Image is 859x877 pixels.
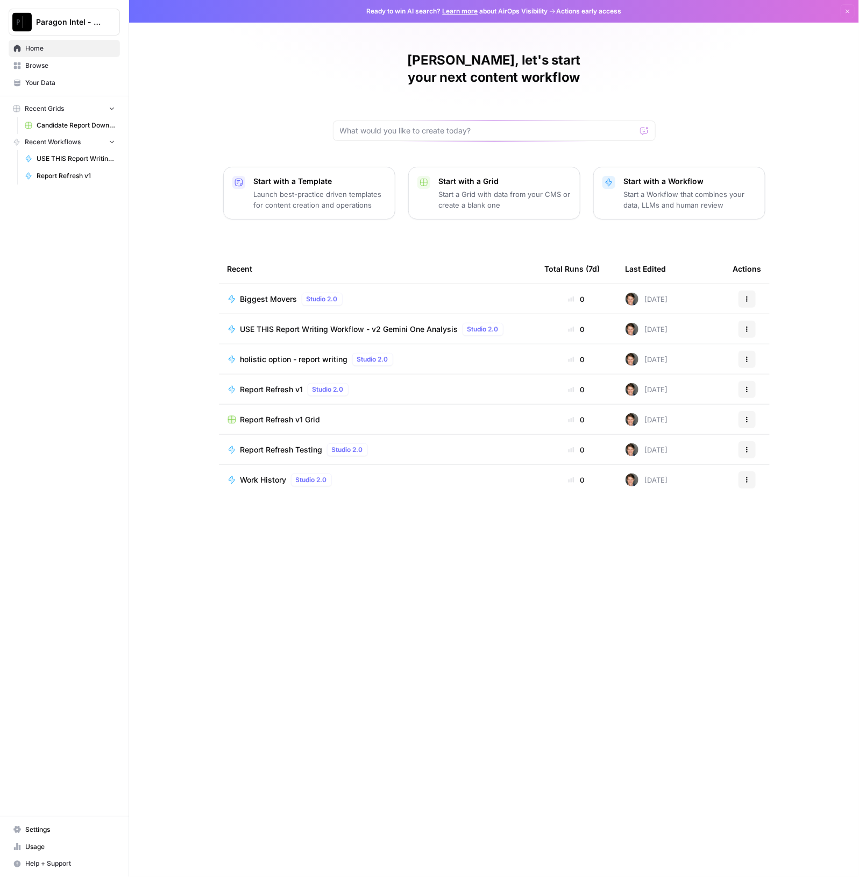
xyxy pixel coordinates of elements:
span: Work History [240,475,287,485]
a: holistic option - report writingStudio 2.0 [228,353,528,366]
div: [DATE] [626,293,668,306]
div: 0 [545,414,608,425]
img: qw00ik6ez51o8uf7vgx83yxyzow9 [626,443,638,456]
p: Start with a Workflow [624,176,756,187]
span: Biggest Movers [240,294,297,305]
a: Browse [9,57,120,74]
div: [DATE] [626,473,668,486]
a: Your Data [9,74,120,91]
span: Studio 2.0 [296,475,327,485]
a: Home [9,40,120,57]
div: Total Runs (7d) [545,254,600,284]
span: Home [25,44,115,53]
a: USE THIS Report Writing Workflow - v2 Gemini One Analysis [20,150,120,167]
a: Biggest MoversStudio 2.0 [228,293,528,306]
div: Recent [228,254,528,284]
span: Paragon Intel - Bill / Ty / [PERSON_NAME] R&D [36,17,101,27]
p: Start a Grid with data from your CMS or create a blank one [439,189,571,210]
span: Studio 2.0 [332,445,363,455]
a: USE THIS Report Writing Workflow - v2 Gemini One AnalysisStudio 2.0 [228,323,528,336]
p: Launch best-practice driven templates for content creation and operations [254,189,386,210]
div: 0 [545,324,608,335]
span: Browse [25,61,115,70]
a: Settings [9,821,120,838]
button: Start with a TemplateLaunch best-practice driven templates for content creation and operations [223,167,395,220]
span: Report Refresh v1 Grid [240,414,321,425]
button: Start with a GridStart a Grid with data from your CMS or create a blank one [408,167,580,220]
span: Recent Workflows [25,137,81,147]
span: Studio 2.0 [307,294,338,304]
div: 0 [545,354,608,365]
img: qw00ik6ez51o8uf7vgx83yxyzow9 [626,323,638,336]
img: qw00ik6ez51o8uf7vgx83yxyzow9 [626,473,638,486]
span: Studio 2.0 [467,324,499,334]
span: Recent Grids [25,104,64,114]
a: Report Refresh v1Studio 2.0 [228,383,528,396]
img: qw00ik6ez51o8uf7vgx83yxyzow9 [626,413,638,426]
span: Candidate Report Download Sheet [37,121,115,130]
img: qw00ik6ez51o8uf7vgx83yxyzow9 [626,353,638,366]
div: 0 [545,384,608,395]
a: Work HistoryStudio 2.0 [228,473,528,486]
div: 0 [545,294,608,305]
button: Recent Grids [9,101,120,117]
div: [DATE] [626,383,668,396]
span: Report Refresh v1 [240,384,303,395]
div: Last Edited [626,254,666,284]
span: Help + Support [25,859,115,869]
span: USE THIS Report Writing Workflow - v2 Gemini One Analysis [240,324,458,335]
a: Usage [9,838,120,855]
div: [DATE] [626,323,668,336]
span: holistic option - report writing [240,354,348,365]
a: Report Refresh v1 Grid [228,414,528,425]
span: USE THIS Report Writing Workflow - v2 Gemini One Analysis [37,154,115,164]
span: Your Data [25,78,115,88]
span: Studio 2.0 [313,385,344,394]
div: [DATE] [626,443,668,456]
span: Ready to win AI search? about AirOps Visibility [367,6,548,16]
a: Report Refresh TestingStudio 2.0 [228,443,528,456]
div: [DATE] [626,413,668,426]
span: Usage [25,842,115,852]
h1: [PERSON_NAME], let's start your next content workflow [333,52,656,86]
img: Paragon Intel - Bill / Ty / Colby R&D Logo [12,12,32,32]
button: Start with a WorkflowStart a Workflow that combines your data, LLMs and human review [593,167,765,220]
input: What would you like to create today? [340,125,636,136]
button: Help + Support [9,855,120,873]
p: Start a Workflow that combines your data, LLMs and human review [624,189,756,210]
div: Actions [733,254,762,284]
img: qw00ik6ez51o8uf7vgx83yxyzow9 [626,293,638,306]
span: Studio 2.0 [357,355,388,364]
div: 0 [545,475,608,485]
button: Recent Workflows [9,134,120,150]
span: Actions early access [557,6,622,16]
a: Report Refresh v1 [20,167,120,185]
button: Workspace: Paragon Intel - Bill / Ty / Colby R&D [9,9,120,36]
span: Settings [25,825,115,834]
span: Report Refresh Testing [240,444,323,455]
img: qw00ik6ez51o8uf7vgx83yxyzow9 [626,383,638,396]
p: Start with a Grid [439,176,571,187]
a: Learn more [443,7,478,15]
a: Candidate Report Download Sheet [20,117,120,134]
span: Report Refresh v1 [37,171,115,181]
div: [DATE] [626,353,668,366]
p: Start with a Template [254,176,386,187]
div: 0 [545,444,608,455]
